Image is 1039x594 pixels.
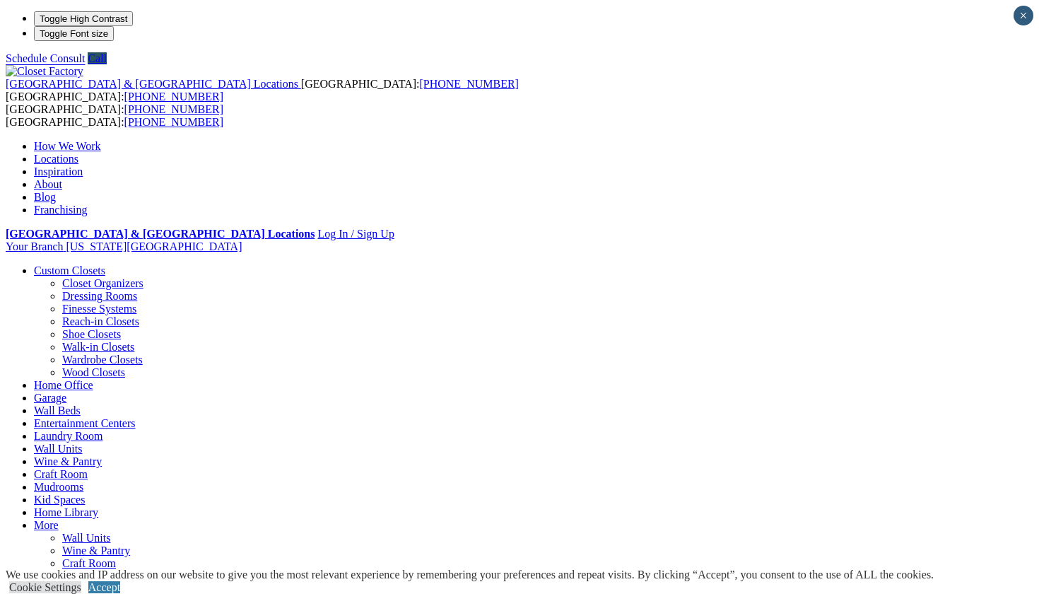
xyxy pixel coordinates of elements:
[34,392,66,404] a: Garage
[6,228,315,240] a: [GEOGRAPHIC_DATA] & [GEOGRAPHIC_DATA] Locations
[40,13,127,24] span: Toggle High Contrast
[1014,6,1033,25] button: Close
[40,28,108,39] span: Toggle Font size
[6,78,519,103] span: [GEOGRAPHIC_DATA]: [GEOGRAPHIC_DATA]:
[66,240,242,252] span: [US_STATE][GEOGRAPHIC_DATA]
[419,78,518,90] a: [PHONE_NUMBER]
[6,78,301,90] a: [GEOGRAPHIC_DATA] & [GEOGRAPHIC_DATA] Locations
[62,303,136,315] a: Finesse Systems
[6,240,63,252] span: Your Branch
[34,506,98,518] a: Home Library
[6,52,85,64] a: Schedule Consult
[6,569,934,581] div: We use cookies and IP address on our website to give you the most relevant experience by remember...
[62,544,130,557] a: Wine & Pantry
[62,290,137,302] a: Dressing Rooms
[62,557,116,569] a: Craft Room
[6,65,83,78] img: Closet Factory
[34,264,105,276] a: Custom Closets
[34,140,101,152] a: How We Work
[62,315,139,327] a: Reach-in Closets
[88,581,120,593] a: Accept
[34,204,88,216] a: Franchising
[34,494,85,506] a: Kid Spaces
[62,277,143,289] a: Closet Organizers
[34,417,136,429] a: Entertainment Centers
[34,519,59,531] a: More menu text will display only on big screen
[62,366,125,378] a: Wood Closets
[34,379,93,391] a: Home Office
[34,11,133,26] button: Toggle High Contrast
[124,103,223,115] a: [PHONE_NUMBER]
[34,165,83,177] a: Inspiration
[124,91,223,103] a: [PHONE_NUMBER]
[317,228,394,240] a: Log In / Sign Up
[6,240,242,252] a: Your Branch [US_STATE][GEOGRAPHIC_DATA]
[34,430,102,442] a: Laundry Room
[34,468,88,480] a: Craft Room
[88,52,107,64] a: Call
[34,404,81,417] a: Wall Beds
[9,581,81,593] a: Cookie Settings
[34,443,82,455] a: Wall Units
[6,103,223,128] span: [GEOGRAPHIC_DATA]: [GEOGRAPHIC_DATA]:
[62,341,134,353] a: Walk-in Closets
[62,328,121,340] a: Shoe Closets
[34,178,62,190] a: About
[34,191,56,203] a: Blog
[62,354,143,366] a: Wardrobe Closets
[34,455,102,467] a: Wine & Pantry
[124,116,223,128] a: [PHONE_NUMBER]
[62,532,110,544] a: Wall Units
[6,78,298,90] span: [GEOGRAPHIC_DATA] & [GEOGRAPHIC_DATA] Locations
[34,481,83,493] a: Mudrooms
[34,26,114,41] button: Toggle Font size
[34,153,78,165] a: Locations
